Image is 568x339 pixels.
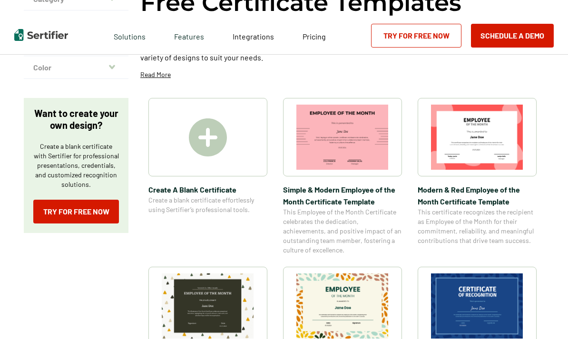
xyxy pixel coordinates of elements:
[371,24,461,48] a: Try for Free Now
[162,273,254,339] img: Simple & Colorful Employee of the Month Certificate Template
[296,105,389,170] img: Simple & Modern Employee of the Month Certificate Template
[33,107,119,131] p: Want to create your own design?
[33,200,119,223] a: Try for Free Now
[233,32,274,41] span: Integrations
[24,10,128,33] button: Theme
[418,184,537,207] span: Modern & Red Employee of the Month Certificate Template
[189,118,227,156] img: Create A Blank Certificate
[24,56,128,79] button: Color
[431,273,523,339] img: Modern Dark Blue Employee of the Month Certificate Template
[418,98,537,255] a: Modern & Red Employee of the Month Certificate TemplateModern & Red Employee of the Month Certifi...
[114,29,146,41] span: Solutions
[283,207,402,255] span: This Employee of the Month Certificate celebrates the dedication, achievements, and positive impa...
[283,98,402,255] a: Simple & Modern Employee of the Month Certificate TemplateSimple & Modern Employee of the Month C...
[140,70,171,79] p: Read More
[283,184,402,207] span: Simple & Modern Employee of the Month Certificate Template
[431,105,523,170] img: Modern & Red Employee of the Month Certificate Template
[33,142,119,189] p: Create a blank certificate with Sertifier for professional presentations, credentials, and custom...
[174,29,204,41] span: Features
[233,29,274,41] a: Integrations
[296,273,389,339] img: Simple and Patterned Employee of the Month Certificate Template
[148,195,267,214] span: Create a blank certificate effortlessly using Sertifier’s professional tools.
[14,29,68,41] img: Sertifier | Digital Credentialing Platform
[148,184,267,195] span: Create A Blank Certificate
[418,207,537,245] span: This certificate recognizes the recipient as Employee of the Month for their commitment, reliabil...
[303,29,326,41] a: Pricing
[303,32,326,41] span: Pricing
